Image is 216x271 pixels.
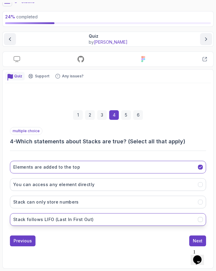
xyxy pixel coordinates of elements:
span: completed [5,14,38,19]
span: 24 % [5,14,15,19]
iframe: chat widget [191,247,210,265]
p: by [89,39,128,45]
p: Any issues? [62,74,84,79]
button: quiz button [5,72,25,80]
button: Stack can only store numbers [10,196,206,208]
div: 5 [121,110,131,120]
span: [PERSON_NAME] [94,39,128,45]
button: Elements are added to the top [10,161,206,173]
div: Next [193,238,202,244]
button: Next [189,235,206,246]
div: 4 [109,110,119,120]
h3: Stack can only store numbers [13,199,79,205]
button: Previous [10,235,35,246]
div: 6 [133,110,143,120]
div: 3 [97,110,107,120]
button: next content [200,33,212,45]
h3: You can access any element directly [13,182,94,188]
p: Support [35,74,49,79]
button: previous content [4,33,16,45]
button: Support button [26,72,52,80]
button: Stack follows LIFO (Last In First Out) [10,213,206,226]
p: Quiz [14,74,22,79]
h3: Elements are added to the top [13,164,80,170]
button: You can access any element directly [10,178,206,191]
button: Feedback button [53,72,86,80]
p: multiple choice [10,127,42,135]
div: 2 [85,110,95,120]
p: Quiz [89,33,128,39]
h3: Stack follows LIFO (Last In First Out) [13,216,94,223]
h3: 4 - Which statements about Stacks are true? (Select all that apply) [10,137,206,146]
div: Previous [14,238,32,244]
div: 1 [73,110,83,120]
